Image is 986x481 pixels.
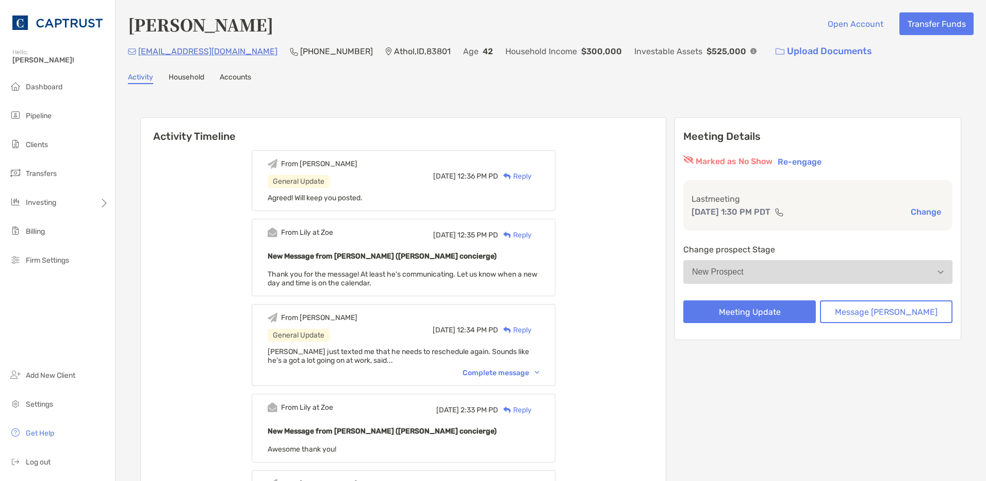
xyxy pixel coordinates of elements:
button: Re-engage [775,155,825,168]
button: Open Account [819,12,891,35]
span: [DATE] [433,231,456,239]
b: New Message from [PERSON_NAME] ([PERSON_NAME] concierge) [268,427,497,436]
span: Add New Client [26,371,75,380]
p: Household Income [505,45,577,58]
div: Reply [498,405,532,415]
img: firm-settings icon [9,253,22,266]
img: Reply icon [503,327,511,333]
span: Firm Settings [26,256,69,265]
img: Location Icon [385,47,392,56]
p: Meeting Details [683,130,952,143]
img: Reply icon [503,232,511,238]
div: Reply [498,325,532,335]
p: [PHONE_NUMBER] [300,45,373,58]
span: [PERSON_NAME]! [12,56,109,65]
a: Household [169,73,204,84]
img: billing icon [9,225,22,237]
p: Athol , ID , 83801 [394,45,451,58]
img: Event icon [268,228,277,237]
p: Change prospect Stage [683,243,952,256]
span: Agreed! Will keep you posted. [268,194,363,202]
p: Last meeting [692,193,944,205]
span: Clients [26,140,48,149]
img: Reply icon [503,407,511,413]
span: 12:36 PM PD [457,172,498,181]
span: Investing [26,198,56,207]
div: General Update [268,175,330,188]
img: get-help icon [9,426,22,439]
span: [DATE] [433,326,455,334]
p: Marked as No Show [696,155,773,168]
img: transfers icon [9,167,22,179]
div: New Prospect [692,267,744,277]
button: Message [PERSON_NAME] [820,300,952,323]
div: From [PERSON_NAME] [281,159,357,168]
p: [EMAIL_ADDRESS][DOMAIN_NAME] [138,45,277,58]
div: General Update [268,329,330,342]
button: Change [908,206,944,217]
span: 12:35 PM PD [457,231,498,239]
img: Phone Icon [290,47,298,56]
div: Reply [498,230,532,241]
img: red eyr [683,155,694,164]
p: [DATE] 1:30 PM PDT [692,205,770,218]
h4: [PERSON_NAME] [128,12,273,36]
span: Transfers [26,169,57,178]
img: pipeline icon [9,109,22,121]
img: Info Icon [750,48,757,54]
div: From Lily at Zoe [281,228,333,237]
img: Email Icon [128,49,136,55]
span: [PERSON_NAME] just texted me that he needs to reschedule again. Sounds like he's a got a lot goin... [268,347,529,365]
a: Accounts [220,73,251,84]
img: CAPTRUST Logo [12,4,103,41]
span: Billing [26,227,45,236]
button: Transfer Funds [899,12,974,35]
img: clients icon [9,138,22,150]
span: [DATE] [433,172,456,181]
span: Thank you for the message! At least he's communicating. Let us know when a new day and time is on... [268,270,537,287]
h6: Activity Timeline [141,118,666,142]
div: From [PERSON_NAME] [281,313,357,322]
img: button icon [776,48,784,55]
span: Log out [26,458,51,467]
img: Event icon [268,313,277,323]
p: Age [463,45,479,58]
div: From Lily at Zoe [281,403,333,412]
img: logout icon [9,455,22,468]
span: Settings [26,400,53,409]
p: Investable Assets [634,45,702,58]
img: Chevron icon [535,371,539,374]
img: Open dropdown arrow [938,270,944,274]
img: dashboard icon [9,80,22,92]
p: 42 [483,45,493,58]
div: Reply [498,171,532,182]
div: Complete message [463,368,539,377]
b: New Message from [PERSON_NAME] ([PERSON_NAME] concierge) [268,252,497,261]
span: Awesome thank you! [268,445,336,454]
img: add_new_client icon [9,368,22,381]
img: communication type [775,208,784,216]
img: Reply icon [503,173,511,180]
button: New Prospect [683,260,952,284]
p: $300,000 [581,45,622,58]
span: 2:33 PM PD [461,406,498,414]
span: Dashboard [26,83,62,91]
span: Get Help [26,429,54,438]
span: 12:34 PM PD [457,326,498,334]
a: Upload Documents [769,40,879,62]
img: Event icon [268,403,277,412]
a: Activity [128,73,153,84]
img: investing icon [9,196,22,208]
button: Meeting Update [683,300,816,323]
p: $525,000 [706,45,746,58]
img: settings icon [9,397,22,410]
img: Event icon [268,159,277,169]
span: [DATE] [436,406,459,414]
span: Pipeline [26,111,52,120]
